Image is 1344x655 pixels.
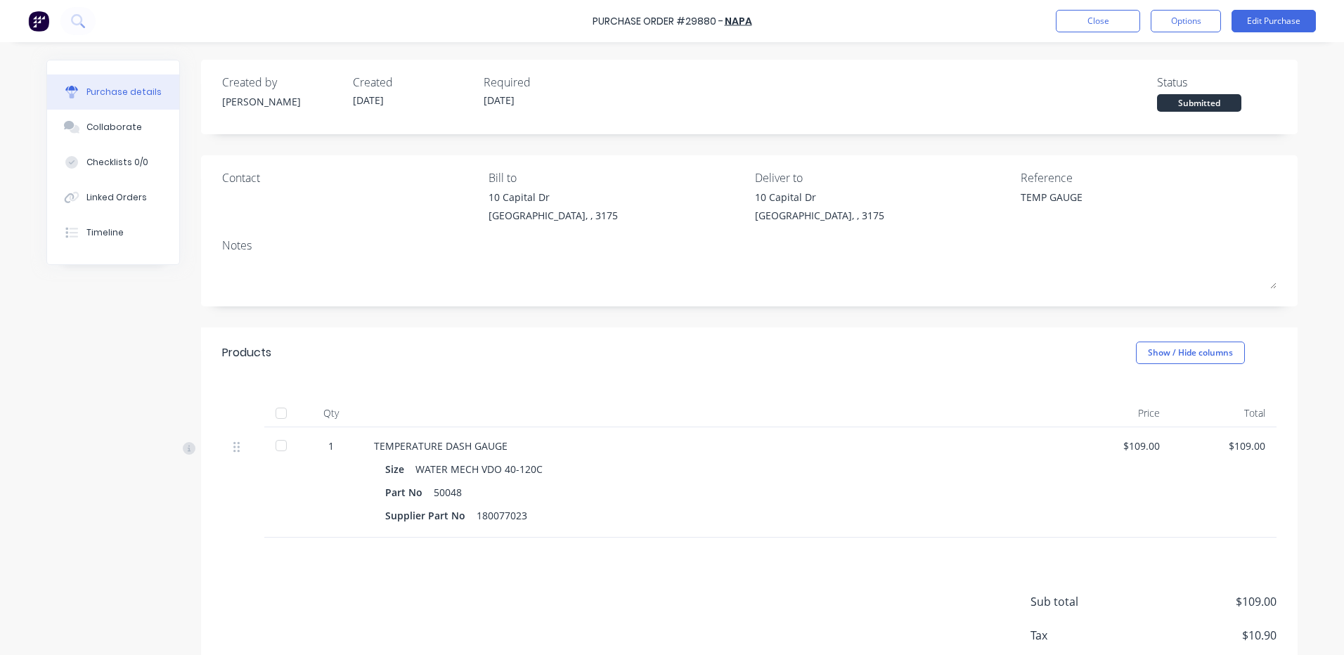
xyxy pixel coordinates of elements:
button: Edit Purchase [1232,10,1316,32]
div: Linked Orders [86,191,147,204]
span: $109.00 [1136,593,1277,610]
div: $109.00 [1182,439,1265,453]
div: Contact [222,169,478,186]
div: Supplier Part No [385,505,477,526]
div: $109.00 [1077,439,1160,453]
button: Checklists 0/0 [47,145,179,180]
button: Linked Orders [47,180,179,215]
div: [PERSON_NAME] [222,94,342,109]
div: Size [385,459,415,479]
div: Total [1171,399,1277,427]
span: Tax [1030,627,1136,644]
div: Created [353,74,472,91]
div: Qty [299,399,363,427]
div: Required [484,74,603,91]
div: WATER MECH VDO 40-120C [415,459,543,479]
button: Timeline [47,215,179,250]
div: 1 [311,439,351,453]
div: Status [1157,74,1277,91]
div: 10 Capital Dr [489,190,618,205]
div: Deliver to [755,169,1011,186]
span: Sub total [1030,593,1136,610]
div: Reference [1021,169,1277,186]
div: Collaborate [86,121,142,134]
div: 10 Capital Dr [755,190,884,205]
div: Products [222,344,271,361]
div: Price [1066,399,1171,427]
span: $10.90 [1136,627,1277,644]
div: Part No [385,482,434,502]
div: Purchase Order #29880 - [593,14,723,29]
button: Show / Hide columns [1136,342,1245,364]
div: Timeline [86,226,124,239]
div: TEMPERATURE DASH GAUGE [374,439,1054,453]
div: [GEOGRAPHIC_DATA], , 3175 [489,208,618,223]
textarea: TEMP GAUGE [1021,190,1196,221]
div: [GEOGRAPHIC_DATA], , 3175 [755,208,884,223]
button: Options [1151,10,1221,32]
div: Notes [222,237,1277,254]
div: 180077023 [477,505,527,526]
div: Checklists 0/0 [86,156,148,169]
a: NAPA [725,14,752,28]
div: Bill to [489,169,744,186]
div: Purchase details [86,86,162,98]
div: 50048 [434,482,462,502]
button: Collaborate [47,110,179,145]
button: Purchase details [47,74,179,110]
div: Created by [222,74,342,91]
div: Submitted [1157,94,1241,112]
img: Factory [28,11,49,32]
button: Close [1056,10,1140,32]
